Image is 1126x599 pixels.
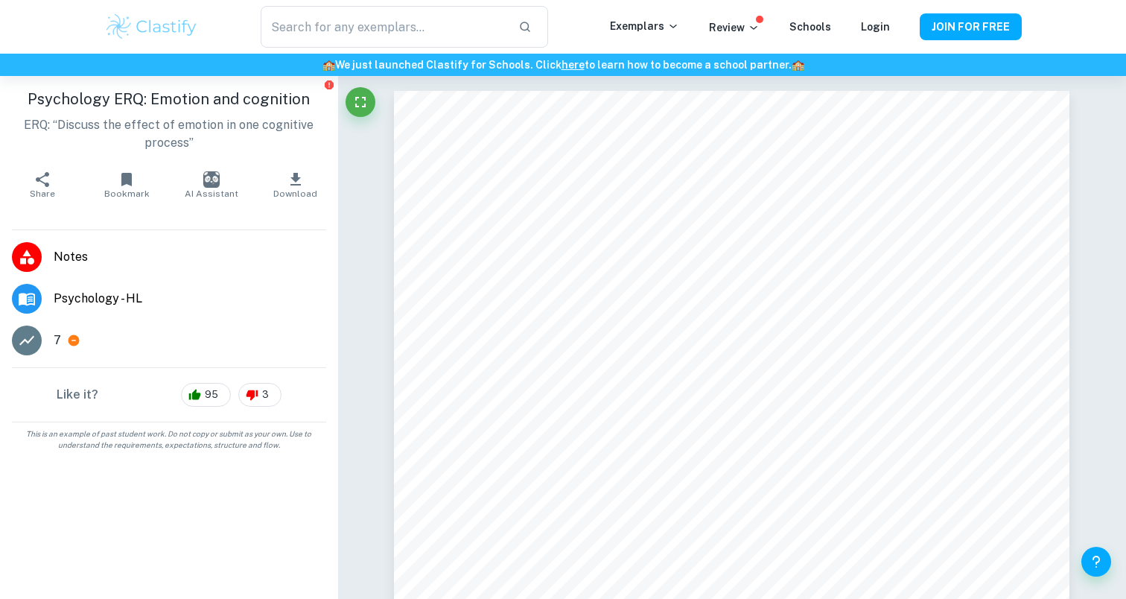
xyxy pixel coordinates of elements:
span: Bookmark [104,188,150,199]
input: Search for any exemplars... [261,6,506,48]
button: Fullscreen [346,87,375,117]
span: This is an example of past student work. Do not copy or submit as your own. Use to understand the... [6,428,332,451]
button: AI Assistant [169,164,253,206]
span: Download [273,188,317,199]
img: AI Assistant [203,171,220,188]
p: Exemplars [610,18,679,34]
span: Share [30,188,55,199]
div: 95 [181,383,231,407]
span: AI Assistant [185,188,238,199]
span: 95 [197,387,226,402]
button: JOIN FOR FREE [920,13,1022,40]
button: Bookmark [84,164,168,206]
span: 3 [254,387,277,402]
div: 3 [238,383,281,407]
p: Review [709,19,760,36]
span: Notes [54,248,326,266]
span: 🏫 [322,59,335,71]
a: Login [861,21,890,33]
img: Clastify logo [104,12,199,42]
button: Download [253,164,337,206]
button: Help and Feedback [1081,547,1111,577]
span: 🏫 [792,59,804,71]
h1: Psychology ERQ: Emotion and cognition [12,88,326,110]
h6: Like it? [57,386,98,404]
h6: We just launched Clastify for Schools. Click to learn how to become a school partner. [3,57,1123,73]
button: Report issue [324,79,335,90]
span: Psychology - HL [54,290,326,308]
a: Schools [789,21,831,33]
a: here [562,59,585,71]
p: 7 [54,332,61,349]
p: ERQ: “Discuss the effect of emotion in one cognitive process” [12,116,326,152]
